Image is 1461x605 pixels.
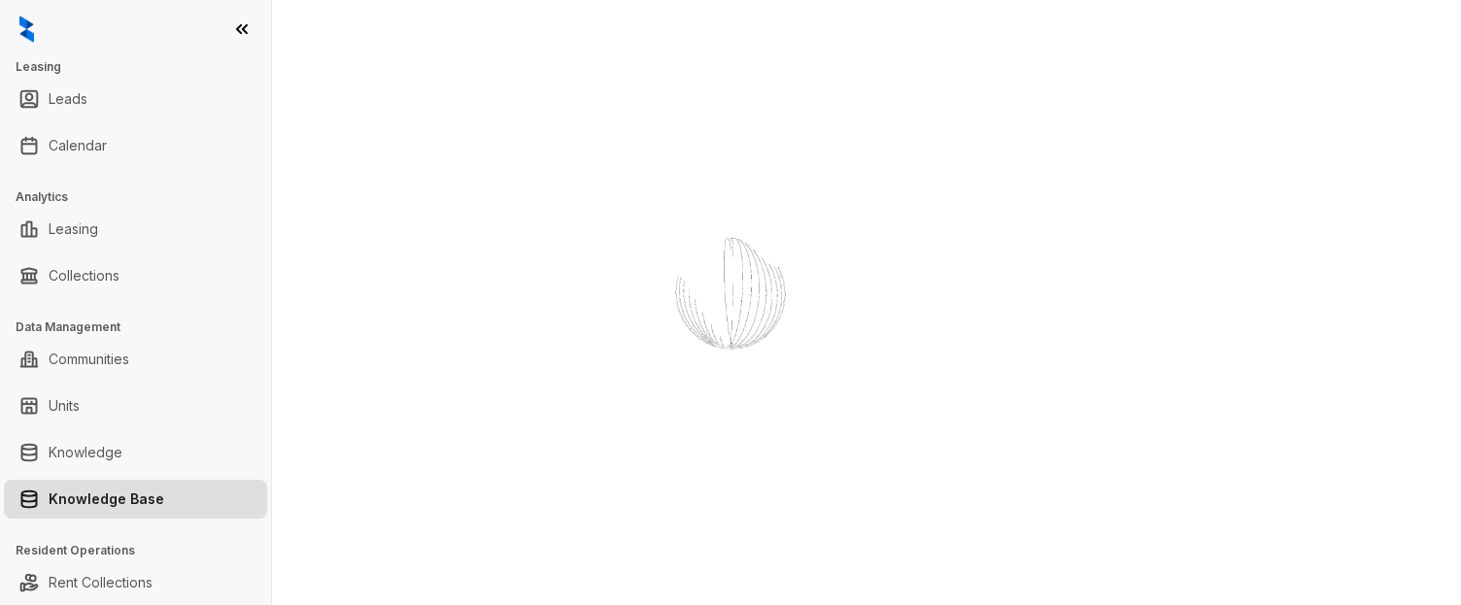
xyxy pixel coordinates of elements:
a: Collections [49,256,119,295]
li: Rent Collections [4,563,267,602]
a: Leads [49,80,87,118]
a: Knowledge Base [49,480,164,519]
a: Rent Collections [49,563,153,602]
h3: Leasing [16,58,271,76]
li: Units [4,387,267,425]
h3: Analytics [16,188,271,206]
img: Loader [633,196,828,390]
h3: Resident Operations [16,542,271,559]
li: Knowledge Base [4,480,267,519]
li: Communities [4,340,267,379]
a: Units [49,387,80,425]
a: Communities [49,340,129,379]
a: Leasing [49,210,98,249]
img: logo [19,16,34,43]
div: Loading... [697,390,765,410]
li: Collections [4,256,267,295]
a: Knowledge [49,433,122,472]
li: Leasing [4,210,267,249]
a: Calendar [49,126,107,165]
h3: Data Management [16,319,271,336]
li: Calendar [4,126,267,165]
li: Knowledge [4,433,267,472]
li: Leads [4,80,267,118]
